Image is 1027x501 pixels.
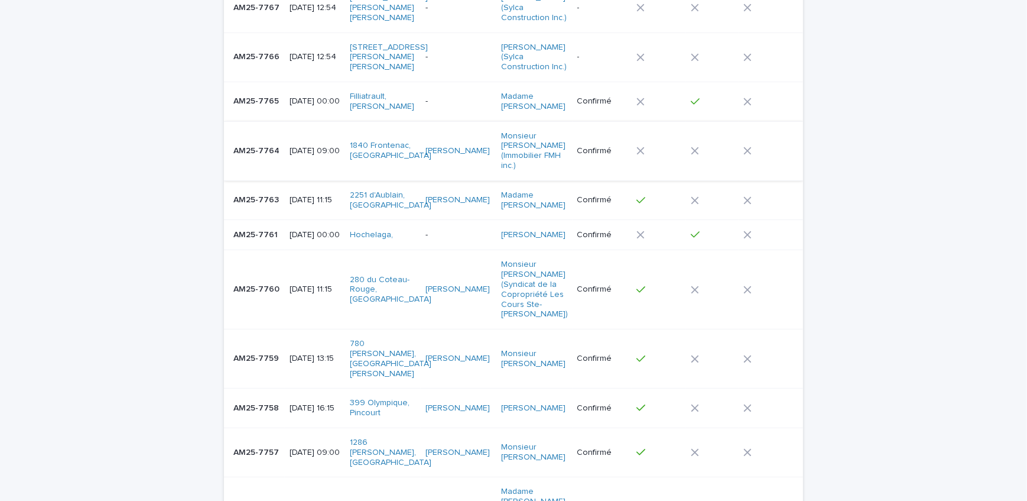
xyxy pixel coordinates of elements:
a: [PERSON_NAME] [425,448,490,458]
p: [DATE] 13:15 [290,354,340,364]
p: AM25-7763 [233,193,281,205]
a: [STREET_ADDRESS][PERSON_NAME][PERSON_NAME] [350,43,428,72]
a: 399 Olympique, Pincourt [350,398,415,418]
a: [PERSON_NAME] [425,195,490,205]
p: Confirmé [577,285,627,295]
a: Monsieur [PERSON_NAME] [501,442,567,463]
p: Confirmé [577,146,627,156]
p: - [577,3,627,13]
tr: AM25-7758AM25-7758 [DATE] 16:15399 Olympique, Pincourt [PERSON_NAME] [PERSON_NAME] Confirmé [224,389,803,428]
tr: AM25-7766AM25-7766 [DATE] 12:54[STREET_ADDRESS][PERSON_NAME][PERSON_NAME] -[PERSON_NAME] (Sylca C... [224,33,803,82]
p: Confirmé [577,403,627,413]
p: - [425,52,491,62]
a: [PERSON_NAME] (Sylca Construction Inc.) [501,43,567,72]
p: [DATE] 16:15 [290,403,340,413]
p: [DATE] 00:00 [290,96,340,106]
tr: AM25-7765AM25-7765 [DATE] 00:00Filliatrault, [PERSON_NAME] -Madame [PERSON_NAME] Confirmé [224,82,803,121]
p: [DATE] 12:54 [290,3,340,13]
p: [DATE] 11:15 [290,285,340,295]
p: - [425,3,491,13]
p: - [425,230,491,240]
a: [PERSON_NAME] [501,230,565,240]
a: Madame [PERSON_NAME] [501,92,567,112]
tr: AM25-7761AM25-7761 [DATE] 00:00Hochelaga, -[PERSON_NAME] Confirmé [224,220,803,250]
tr: AM25-7763AM25-7763 [DATE] 11:152251 d'Aublain, [GEOGRAPHIC_DATA] [PERSON_NAME] Madame [PERSON_NAM... [224,180,803,220]
tr: AM25-7764AM25-7764 [DATE] 09:001840 Frontenac, [GEOGRAPHIC_DATA] [PERSON_NAME] Monsieur [PERSON_N... [224,121,803,180]
a: 1840 Frontenac, [GEOGRAPHIC_DATA] [350,141,431,161]
a: [PERSON_NAME] [425,403,490,413]
a: 1286 [PERSON_NAME], [GEOGRAPHIC_DATA] [350,438,431,467]
p: Confirmé [577,354,627,364]
p: AM25-7759 [233,351,281,364]
p: [DATE] 12:54 [290,52,340,62]
p: [DATE] 00:00 [290,230,340,240]
p: AM25-7767 [233,1,282,13]
tr: AM25-7760AM25-7760 [DATE] 11:15280 du Coteau-Rouge, [GEOGRAPHIC_DATA] [PERSON_NAME] Monsieur [PER... [224,250,803,329]
p: Confirmé [577,448,627,458]
p: Confirmé [577,96,627,106]
a: 780 [PERSON_NAME], [GEOGRAPHIC_DATA][PERSON_NAME] [350,339,431,379]
tr: AM25-7757AM25-7757 [DATE] 09:001286 [PERSON_NAME], [GEOGRAPHIC_DATA] [PERSON_NAME] Monsieur [PERS... [224,428,803,477]
tr: AM25-7759AM25-7759 [DATE] 13:15780 [PERSON_NAME], [GEOGRAPHIC_DATA][PERSON_NAME] [PERSON_NAME] Mo... [224,329,803,389]
a: Monsieur [PERSON_NAME] [501,349,567,369]
p: AM25-7758 [233,401,281,413]
p: AM25-7765 [233,94,281,106]
p: [DATE] 11:15 [290,195,340,205]
a: [PERSON_NAME] [501,403,565,413]
p: [DATE] 09:00 [290,448,340,458]
p: AM25-7761 [233,228,280,240]
a: [PERSON_NAME] [425,285,490,295]
a: Madame [PERSON_NAME] [501,190,567,211]
a: 280 du Coteau-Rouge, [GEOGRAPHIC_DATA] [350,275,431,305]
p: AM25-7757 [233,445,281,458]
a: Filliatrault, [PERSON_NAME] [350,92,415,112]
p: [DATE] 09:00 [290,146,340,156]
a: 2251 d'Aublain, [GEOGRAPHIC_DATA] [350,190,431,211]
p: AM25-7764 [233,144,282,156]
p: Confirmé [577,230,627,240]
a: Monsieur [PERSON_NAME] (Immobilier FMH inc.) [501,131,567,171]
p: Confirmé [577,195,627,205]
p: AM25-7760 [233,282,282,295]
a: [PERSON_NAME] [425,146,490,156]
a: [PERSON_NAME] [425,354,490,364]
a: Hochelaga, [350,230,393,240]
a: Monsieur [PERSON_NAME] (Syndicat de la Copropriété Les Cours Ste-[PERSON_NAME]) [501,260,568,319]
p: - [577,52,627,62]
p: AM25-7766 [233,50,282,62]
p: - [425,96,491,106]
